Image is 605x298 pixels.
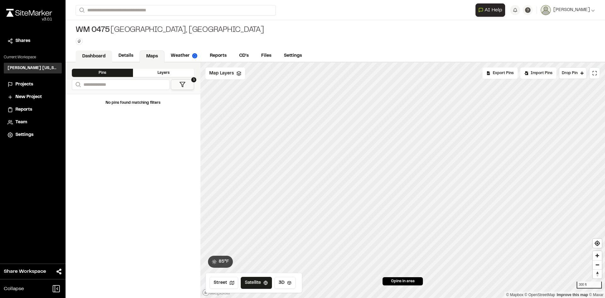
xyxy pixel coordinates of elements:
span: Team [15,119,27,126]
button: Zoom out [593,260,602,269]
span: 1 [191,77,196,82]
span: Reports [15,106,32,113]
a: OpenStreetMap [525,293,555,297]
img: precipai.png [192,53,197,58]
span: Drop Pin [562,70,578,76]
a: Reports [204,50,233,62]
a: Maxar [589,293,603,297]
button: Zoom in [593,251,602,260]
img: rebrand.png [6,9,52,17]
span: Export Pins [493,70,514,76]
div: No pins available to export [482,67,518,79]
canvas: Map [200,62,605,298]
div: Import Pins into your project [520,67,556,79]
a: Maps [140,50,164,62]
button: [PERSON_NAME] [541,5,595,15]
button: Satellite [241,277,272,289]
span: Map Layers [209,70,234,77]
button: Street [210,277,238,289]
span: AI Help [485,6,502,14]
div: Pins [72,69,133,77]
span: Collapse [4,285,24,293]
span: 85 ° F [219,258,229,265]
a: Details [112,50,140,62]
a: Shares [8,38,58,44]
a: Mapbox [506,293,523,297]
a: Dashboard [76,50,112,62]
button: Find my location [593,239,602,248]
a: Team [8,119,58,126]
button: Search [76,5,87,15]
span: No pins found matching filters [106,101,160,104]
span: WM 0475 [76,25,109,35]
button: Edit Tags [76,38,83,45]
button: Drop Pin [559,67,587,79]
span: Settings [15,131,33,138]
span: 0 pins in area [391,278,415,284]
span: Projects [15,81,33,88]
div: 300 ft [577,282,602,289]
img: User [541,5,551,15]
a: Mapbox logo [202,289,230,296]
span: [PERSON_NAME] [553,7,590,14]
a: Settings [8,131,58,138]
a: CD's [233,50,255,62]
button: Search [72,79,83,90]
span: Reset bearing to north [593,270,602,278]
span: Share Workspace [4,268,46,275]
a: Settings [278,50,308,62]
button: 85°F [208,256,233,268]
button: 3D [274,277,296,289]
button: Reset bearing to north [593,269,602,278]
a: Files [255,50,278,62]
div: [GEOGRAPHIC_DATA], [GEOGRAPHIC_DATA] [76,25,264,35]
p: Current Workspace [4,55,62,60]
a: Weather [164,50,204,62]
div: Layers [133,69,194,77]
a: New Project [8,94,58,101]
h3: [PERSON_NAME] [US_STATE] [8,65,58,71]
div: Open AI Assistant [475,3,508,17]
a: Reports [8,106,58,113]
a: Projects [8,81,58,88]
div: Oh geez...please don't... [6,17,52,22]
button: Open AI Assistant [475,3,505,17]
span: New Project [15,94,42,101]
a: Map feedback [557,293,588,297]
button: 1 [171,79,194,90]
span: Import Pins [531,70,552,76]
span: Shares [15,38,30,44]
